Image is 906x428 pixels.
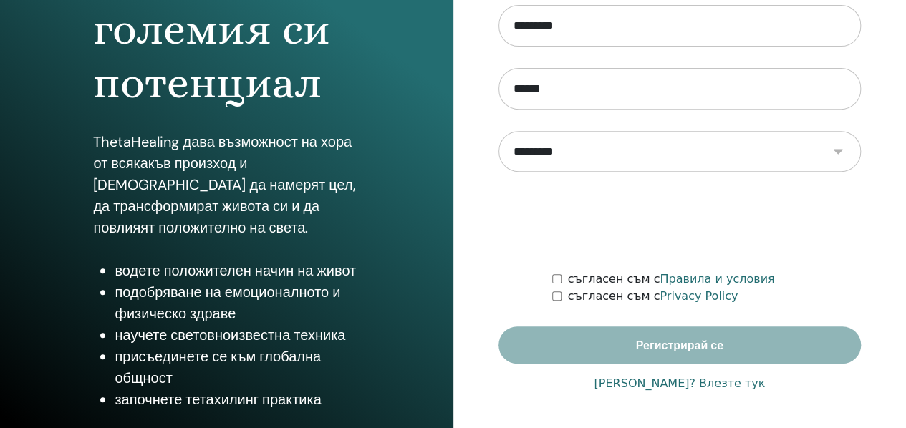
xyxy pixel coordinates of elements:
[571,193,789,249] iframe: reCAPTCHA
[594,375,765,392] a: [PERSON_NAME]? Влезте тук
[115,260,360,281] li: водете положителен начин на живот
[567,288,738,305] label: съгласен съм с
[115,346,360,389] li: присъединете се към глобална общност
[115,281,360,324] li: подобряване на емоционалното и физическо здраве
[93,131,360,238] p: ThetaHealing дава възможност на хора от всякакъв произход и [DEMOGRAPHIC_DATA] да намерят цел, да...
[660,289,738,303] a: Privacy Policy
[567,271,774,288] label: съгласен съм с
[660,272,774,286] a: Правила и условия
[115,324,360,346] li: научете световноизвестна техника
[115,389,360,410] li: започнете тетахилинг практика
